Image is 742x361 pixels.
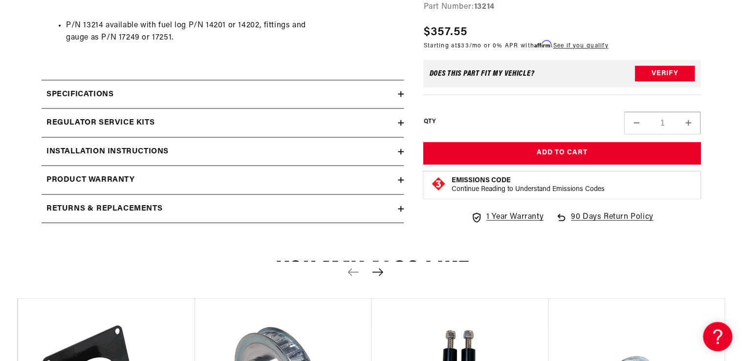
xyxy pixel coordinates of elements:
[46,88,113,101] h2: Specifications
[635,65,695,81] button: Verify
[429,69,534,77] div: Does This part fit My vehicle?
[423,41,608,50] p: Starting at /mo or 0% APR with .
[42,137,404,166] summary: Installation Instructions
[458,43,469,49] span: $33
[367,261,388,283] button: Next slide
[553,43,608,49] a: See if you qualify - Learn more about Affirm Financing (opens in modal)
[431,176,446,191] img: Emissions code
[534,41,551,48] span: Affirm
[42,194,404,223] summary: Returns & replacements
[66,20,399,44] li: P/N 13214 available with fuel log P/N 14201 or 14202, fittings and gauge as P/N 17249 or 17251.
[451,176,510,184] strong: Emissions Code
[46,202,162,215] h2: Returns & replacements
[42,80,404,108] summary: Specifications
[46,145,169,158] h2: Installation Instructions
[42,108,404,137] summary: Regulator Service Kits
[423,1,700,14] div: Part Number:
[471,211,544,223] a: 1 Year Warranty
[423,23,467,41] span: $357.55
[46,116,154,129] h2: Regulator Service Kits
[46,173,135,186] h2: Product warranty
[571,211,654,233] span: 90 Days Return Policy
[451,185,604,193] p: Continue Reading to Understand Emissions Codes
[555,211,654,233] a: 90 Days Return Policy
[486,211,544,223] span: 1 Year Warranty
[451,176,604,193] button: Emissions CodeContinue Reading to Understand Emissions Codes
[423,117,436,126] label: QTY
[17,260,725,283] h2: You may also like
[342,261,364,283] button: Previous slide
[423,142,700,164] button: Add to Cart
[42,166,404,194] summary: Product warranty
[474,3,495,11] strong: 13214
